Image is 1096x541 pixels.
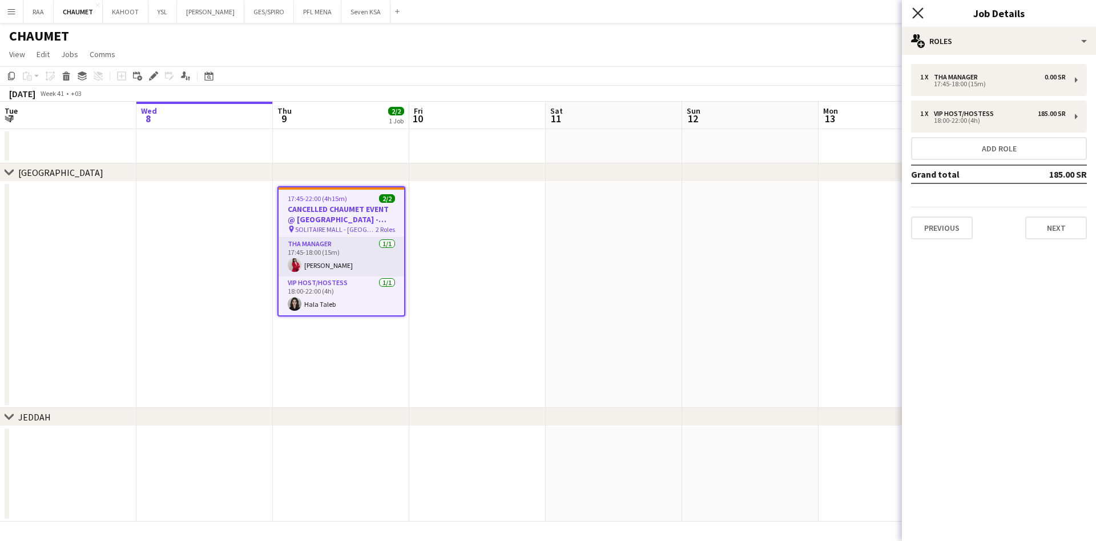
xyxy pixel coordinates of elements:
button: Next [1025,217,1087,239]
h1: CHAUMET [9,27,69,45]
div: 1 Job [389,117,404,125]
button: GES/SPIRO [244,1,294,23]
div: Roles [902,27,1096,55]
span: Tue [5,106,18,116]
span: Comms [90,49,115,59]
div: JEDDAH [18,411,51,423]
span: Edit [37,49,50,59]
span: 11 [549,112,563,125]
div: 185.00 SR [1038,110,1066,118]
span: Wed [141,106,157,116]
span: 2/2 [379,194,395,203]
button: CHAUMET [54,1,103,23]
span: Fri [414,106,423,116]
div: +03 [71,89,82,98]
div: 17:45-18:00 (15m) [920,81,1066,87]
span: 8 [139,112,157,125]
div: [GEOGRAPHIC_DATA] [18,167,103,178]
span: 17:45-22:00 (4h15m) [288,194,347,203]
span: Sat [550,106,563,116]
span: Week 41 [38,89,66,98]
span: 12 [685,112,700,125]
button: PFL MENA [294,1,341,23]
app-card-role: THA Manager1/117:45-18:00 (15m)[PERSON_NAME] [279,238,404,276]
button: Seven KSA [341,1,390,23]
button: Previous [911,217,973,239]
div: 0.00 SR [1045,73,1066,81]
button: KAHOOT [103,1,148,23]
span: SOLITAIRE MALL - [GEOGRAPHIC_DATA] [295,225,376,234]
button: [PERSON_NAME] [177,1,244,23]
span: 7 [3,112,18,125]
span: Jobs [61,49,78,59]
span: Mon [823,106,838,116]
div: VIP Host/Hostess [934,110,998,118]
div: THA Manager [934,73,982,81]
span: 2 Roles [376,225,395,234]
h3: CANCELLED CHAUMET EVENT @ [GEOGRAPHIC_DATA] - [GEOGRAPHIC_DATA] [279,204,404,225]
a: Edit [32,47,54,62]
td: Grand total [911,165,1015,183]
div: 1 x [920,73,934,81]
span: Thu [277,106,292,116]
span: 13 [821,112,838,125]
a: Jobs [57,47,83,62]
div: 18:00-22:00 (4h) [920,118,1066,123]
app-card-role: VIP Host/Hostess1/118:00-22:00 (4h)Hala Taleb [279,276,404,315]
h3: Job Details [902,6,1096,21]
div: [DATE] [9,88,35,99]
a: Comms [85,47,120,62]
button: YSL [148,1,177,23]
span: Sun [687,106,700,116]
span: View [9,49,25,59]
button: RAA [23,1,54,23]
div: 1 x [920,110,934,118]
span: 9 [276,112,292,125]
a: View [5,47,30,62]
button: Add role [911,137,1087,160]
span: 10 [412,112,423,125]
app-job-card: 17:45-22:00 (4h15m)2/2CANCELLED CHAUMET EVENT @ [GEOGRAPHIC_DATA] - [GEOGRAPHIC_DATA] SOLITAIRE M... [277,186,405,316]
span: 2/2 [388,107,404,115]
td: 185.00 SR [1015,165,1087,183]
